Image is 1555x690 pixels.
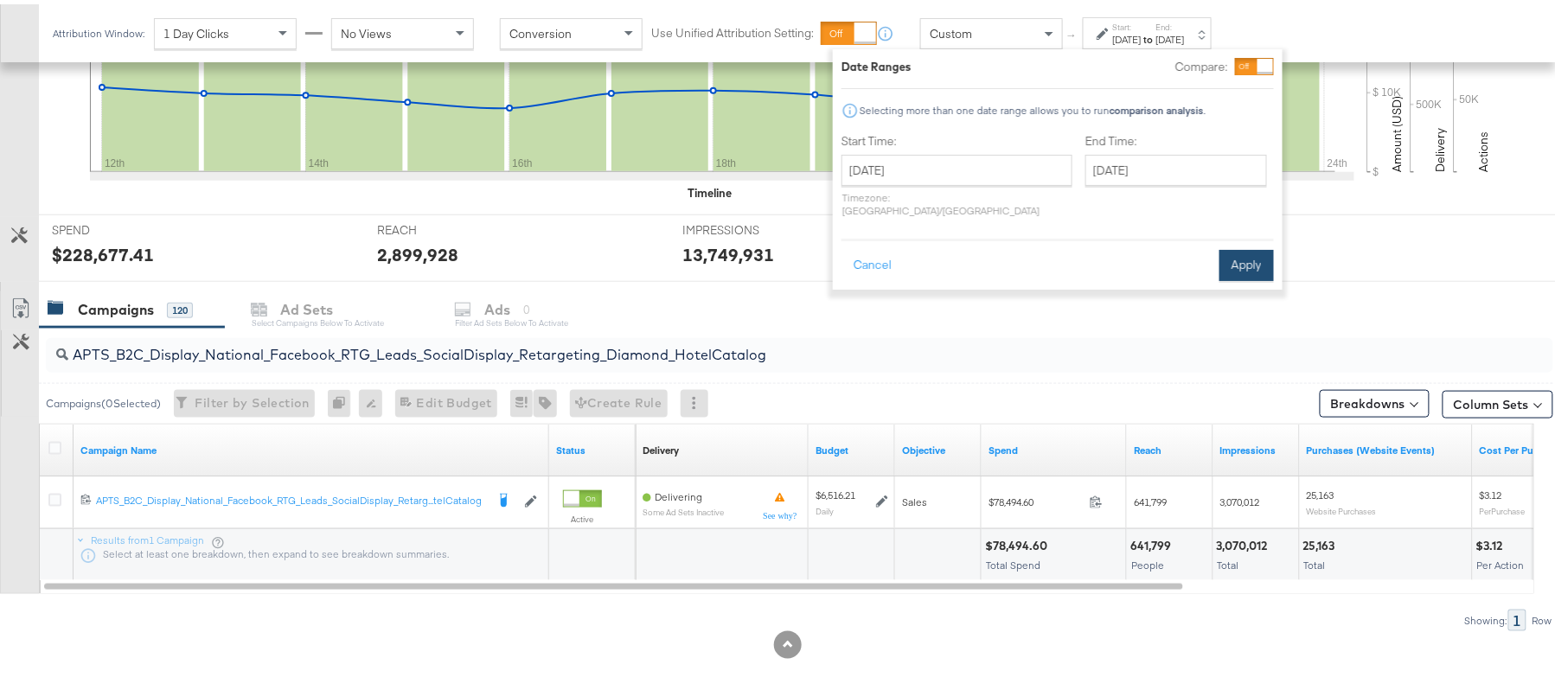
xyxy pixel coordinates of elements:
[1156,29,1185,42] div: [DATE]
[1113,17,1142,29] label: Start:
[1480,502,1526,512] sub: Per Purchase
[1307,439,1466,453] a: The number of times a purchase was made tracked by your Custom Audience pixel on your website aft...
[1477,554,1525,567] span: Per Action
[378,218,508,234] span: REACH
[52,23,145,35] div: Attribution Window:
[46,392,161,407] div: Campaigns ( 0 Selected)
[52,238,154,263] div: $228,677.41
[1130,533,1176,550] div: 641,799
[1304,554,1326,567] span: Total
[841,129,1072,145] label: Start Time:
[80,439,542,453] a: Your campaign name.
[378,238,459,263] div: 2,899,928
[643,439,679,453] div: Delivery
[556,439,629,453] a: Shows the current state of your Ad Campaign.
[682,238,774,263] div: 13,749,931
[328,386,359,413] div: 0
[989,491,1083,504] span: $78,494.60
[816,484,855,498] div: $6,516.21
[1175,54,1228,71] label: Compare:
[643,439,679,453] a: Reflects the ability of your Ad Campaign to achieve delivery based on ad states, schedule and bud...
[902,491,927,504] span: Sales
[341,22,392,37] span: No Views
[989,439,1120,453] a: The total amount spent to date.
[1085,129,1274,145] label: End Time:
[1218,554,1239,567] span: Total
[985,533,1053,550] div: $78,494.60
[96,489,485,503] div: APTS_B2C_Display_National_Facebook_RTG_Leads_SocialDisplay_Retarg...telCatalog
[509,22,572,37] span: Conversion
[643,503,724,513] sub: Some Ad Sets Inactive
[1220,439,1293,453] a: The number of times your ad was served. On mobile apps an ad is counted as served the first time ...
[688,181,732,197] div: Timeline
[1476,533,1508,550] div: $3.12
[816,439,888,453] a: The maximum amount you're willing to spend on your ads, on average each day or over the lifetime ...
[816,502,834,512] sub: Daily
[1219,246,1274,277] button: Apply
[167,298,193,314] div: 120
[1390,92,1405,168] text: Amount (USD)
[563,509,602,521] label: Active
[1303,533,1341,550] div: 25,163
[841,246,904,277] button: Cancel
[1134,491,1167,504] span: 641,799
[1131,554,1164,567] span: People
[68,327,1416,361] input: Search Campaigns by Name, ID or Objective
[163,22,229,37] span: 1 Day Clicks
[682,218,812,234] span: IMPRESSIONS
[1433,124,1449,168] text: Delivery
[1113,29,1142,42] div: [DATE]
[841,54,912,71] div: Date Ranges
[52,218,182,234] span: SPEND
[655,486,702,499] span: Delivering
[841,187,1072,213] p: Timezone: [GEOGRAPHIC_DATA]/[GEOGRAPHIC_DATA]
[1156,17,1185,29] label: End:
[1220,491,1260,504] span: 3,070,012
[1480,484,1502,497] span: $3.12
[1476,127,1492,168] text: Actions
[78,296,154,316] div: Campaigns
[986,554,1040,567] span: Total Spend
[1110,99,1204,112] strong: comparison analysis
[1464,610,1508,623] div: Showing:
[930,22,972,37] span: Custom
[1142,29,1156,42] strong: to
[1217,533,1273,550] div: 3,070,012
[859,100,1206,112] div: Selecting more than one date range allows you to run .
[1134,439,1206,453] a: The number of people your ad was served to.
[1320,386,1430,413] button: Breakdowns
[96,489,485,507] a: APTS_B2C_Display_National_Facebook_RTG_Leads_SocialDisplay_Retarg...telCatalog
[1443,387,1553,414] button: Column Sets
[1065,29,1081,35] span: ↑
[1307,484,1334,497] span: 25,163
[1307,502,1377,512] sub: Website Purchases
[1508,605,1526,627] div: 1
[1532,610,1553,623] div: Row
[651,21,814,37] label: Use Unified Attribution Setting:
[902,439,975,453] a: Your campaign's objective.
